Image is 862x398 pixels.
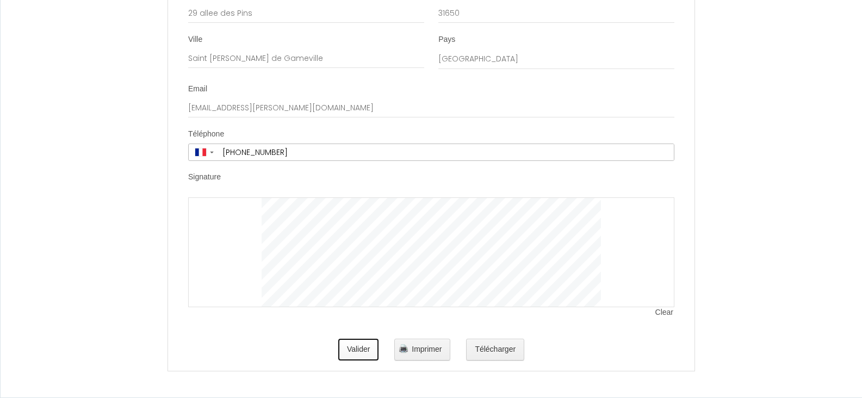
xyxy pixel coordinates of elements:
img: printer.png [399,344,408,353]
button: Télécharger [466,339,524,360]
input: +33 6 12 34 56 78 [219,144,674,160]
span: Imprimer [412,345,442,353]
span: Clear [655,307,674,318]
label: Email [188,84,207,95]
button: Imprimer [394,339,450,360]
label: Signature [188,172,221,183]
span: ▼ [209,150,215,154]
label: Téléphone [188,129,224,140]
label: Ville [188,34,202,45]
label: Pays [438,34,455,45]
button: Valider [338,339,379,360]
